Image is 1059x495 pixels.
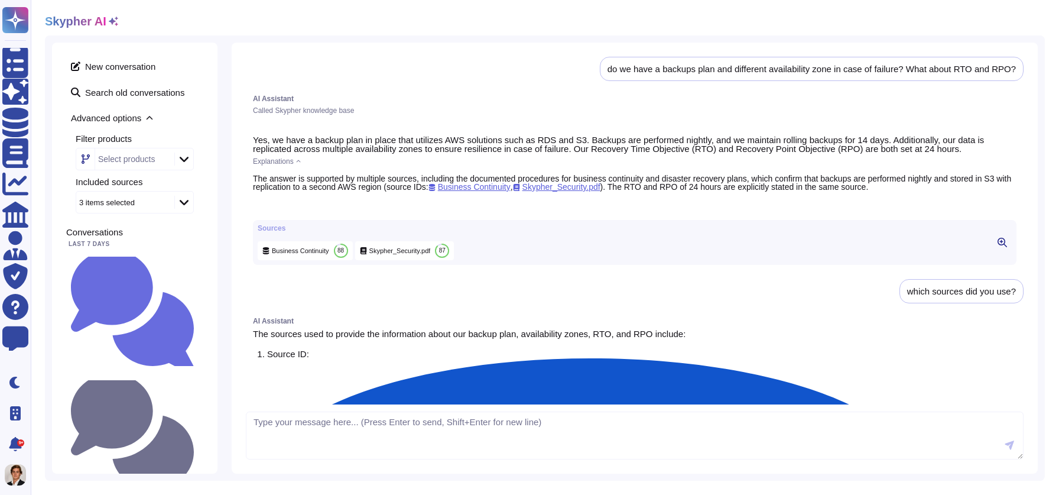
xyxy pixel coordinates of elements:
[253,158,294,165] span: Explanations
[277,201,286,211] button: Dislike this response
[17,439,24,447] div: 9+
[253,201,262,211] button: Copy this response
[265,200,274,210] button: Like this response
[66,228,203,237] div: Conversations
[253,135,1016,153] p: Yes, we have a backup plan in place that utilizes AWS solutions such as RDS and S3. Backups are p...
[45,14,106,28] h2: Skypher AI
[513,182,600,192] span: Click to preview this source
[253,95,1016,102] div: AI Assistant
[355,241,454,260] div: Click to preview/edit this source
[98,155,155,163] div: Select products
[5,464,26,486] img: user
[258,241,353,260] div: Click to preview/edit this source
[66,109,203,127] span: Advanced options
[993,235,1012,250] button: Click to view sources in the right panel
[66,57,203,76] span: New conversation
[337,248,344,254] span: 88
[76,177,203,186] div: Included sources
[79,199,135,206] div: 3 items selected
[428,182,511,192] span: Click to preview this source
[253,106,354,115] span: Called Skypher knowledge base
[76,134,203,143] div: Filter products
[439,248,446,254] span: 87
[258,225,454,232] div: Sources
[253,318,1016,325] div: AI Assistant
[2,462,34,488] button: user
[253,174,1016,191] div: The answer is supported by multiple sources, including the documented procedures for business con...
[272,247,329,255] span: Business Continuity
[66,83,203,102] span: Search old conversations
[369,247,431,255] span: Skypher_Security.pdf
[66,241,203,247] div: Last 7 days
[907,287,1016,296] div: which sources did you use?
[608,64,1016,73] div: do we have a backups plan and different availability zone in case of failure? What about RTO and ...
[253,329,1016,338] p: The sources used to provide the information about our backup plan, availability zones, RTO, and R...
